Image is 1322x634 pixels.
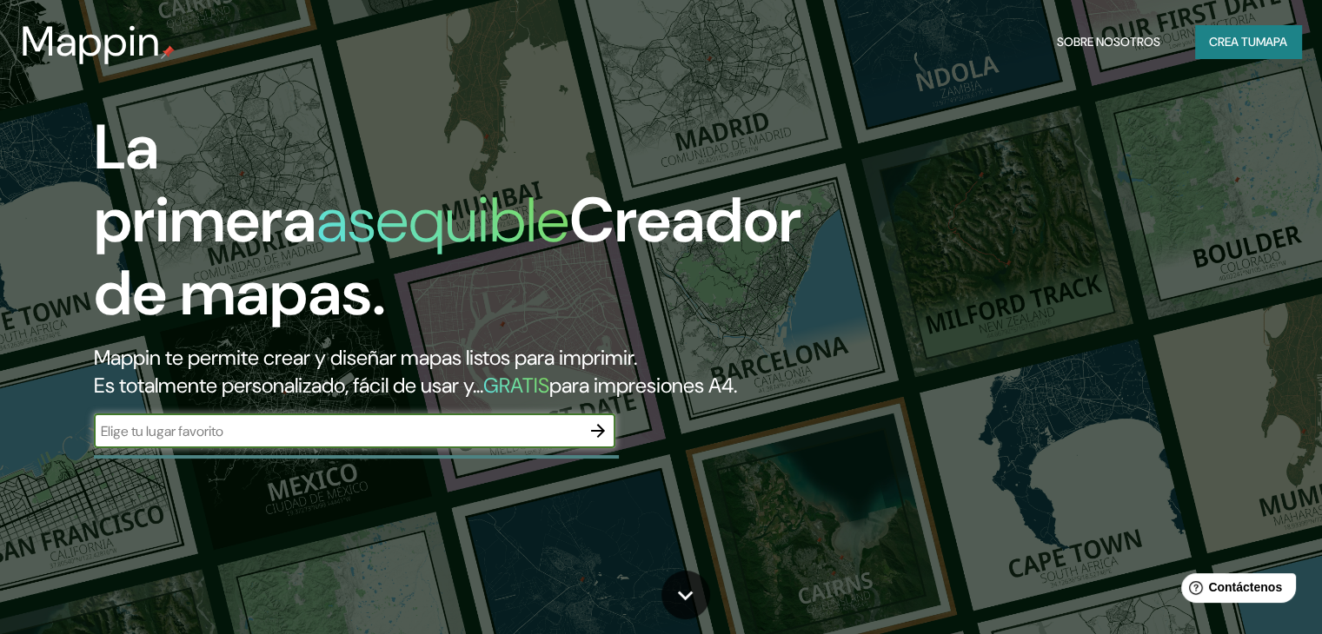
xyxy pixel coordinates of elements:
font: mapa [1256,34,1287,50]
font: Crea tu [1209,34,1256,50]
font: GRATIS [483,372,549,399]
font: La primera [94,107,316,261]
img: pin de mapeo [161,45,175,59]
font: Mappin te permite crear y diseñar mapas listos para imprimir. [94,344,637,371]
input: Elige tu lugar favorito [94,421,581,441]
font: Mappin [21,14,161,69]
iframe: Lanzador de widgets de ayuda [1167,566,1303,615]
button: Sobre nosotros [1050,25,1167,58]
font: Sobre nosotros [1057,34,1160,50]
font: para impresiones A4. [549,372,737,399]
font: asequible [316,180,569,261]
button: Crea tumapa [1195,25,1301,58]
font: Es totalmente personalizado, fácil de usar y... [94,372,483,399]
font: Creador de mapas. [94,180,801,334]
